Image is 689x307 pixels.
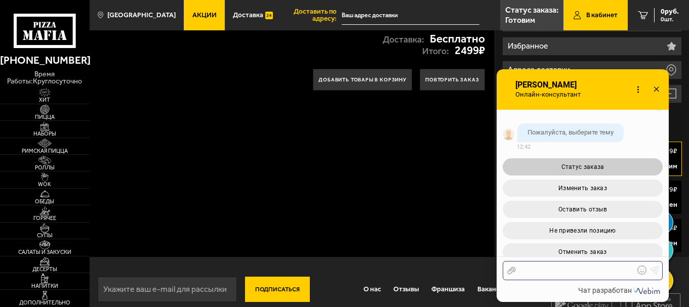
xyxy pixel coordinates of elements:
img: visitor_avatar_default.png [503,128,514,140]
span: 12:42 [517,144,531,150]
button: Отменить заказ [503,243,663,260]
span: Пожалуйста, выберите тему [528,128,614,136]
span: Отменить заказ [558,248,606,255]
button: Повторить заказ [420,69,485,91]
strong: 2499 ₽ [455,45,485,57]
button: Статус заказа [503,158,663,176]
button: Подписаться [245,277,310,302]
span: [PERSON_NAME] [514,80,587,90]
span: 0 руб. [661,8,679,15]
span: [GEOGRAPHIC_DATA] [107,12,176,19]
input: Ваш адрес доставки [342,6,479,25]
a: Вакансии [471,277,514,300]
span: Доставка [233,12,263,19]
p: Избранное [508,42,550,50]
p: Доставка: [383,35,424,45]
span: Не привезли позицию [549,227,616,234]
span: Санкт-Петербург, Лиговский проспект, 50М [342,6,479,25]
a: Франшиза [425,277,471,300]
a: Отзывы [387,277,425,300]
span: Статус заказа [561,163,604,170]
p: Статус заказа: [505,6,558,14]
button: Оставить отзыв [503,201,663,218]
p: Адреса доставки [508,66,572,74]
button: Изменить заказ [503,180,663,197]
a: О нас [357,277,387,300]
button: Добавить товары в корзину [313,69,413,91]
p: Готовим [505,16,535,24]
strong: Бесплатно [430,33,485,45]
a: Чат разработан [578,286,662,294]
span: Онлайн-консультант [514,91,587,99]
img: 15daf4d41897b9f0e9f617042186c801.svg [265,10,273,21]
span: В кабинет [586,12,618,19]
span: 0 шт. [661,16,679,22]
span: Акции [192,12,217,19]
span: Доставить по адресу: [281,8,342,22]
p: Итого: [422,47,449,56]
span: Изменить заказ [558,185,607,192]
span: Оставить отзыв [558,206,607,213]
input: Укажите ваш e-mail для рассылки [98,277,237,302]
button: Не привезли позицию [503,222,663,239]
